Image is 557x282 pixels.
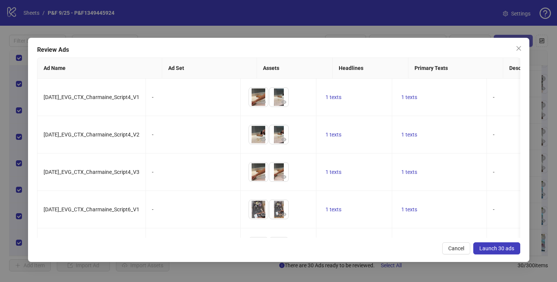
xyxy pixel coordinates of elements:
span: 1 texts [325,206,341,212]
span: - [493,169,494,175]
img: Asset 2 [269,125,288,144]
span: eye [261,212,266,217]
img: Asset 2 [269,237,288,256]
span: eye [281,174,286,180]
th: Primary Texts [408,58,503,79]
button: 1 texts [322,167,344,177]
img: Asset 2 [269,200,288,219]
span: [DATE]_EVG_CTX_Charmaine_Script4_V3 [44,169,139,175]
span: - [493,94,494,100]
span: eye [281,137,286,142]
button: Launch 30 ads [473,242,520,254]
span: [DATE]_EVG_CTX_Charmaine_Script4_V2 [44,132,139,138]
span: 1 texts [401,206,417,212]
span: [DATE]_EVG_CTX_Charmaine_Script4_V1 [44,94,139,100]
div: - [152,168,234,176]
span: Cancel [448,245,464,251]
span: close [516,45,522,51]
div: - [152,205,234,214]
button: Preview [259,172,268,181]
button: 1 texts [398,130,420,139]
button: Preview [279,172,288,181]
th: Assets [257,58,333,79]
button: Preview [259,210,268,219]
img: Asset 1 [249,200,268,219]
span: eye [281,99,286,105]
button: Preview [259,98,268,107]
button: Preview [279,210,288,219]
span: eye [261,99,266,105]
span: - [493,132,494,138]
img: Asset 1 [249,88,268,107]
img: Asset 1 [249,237,268,256]
button: 1 texts [322,130,344,139]
button: Cancel [442,242,470,254]
button: Preview [259,135,268,144]
img: Asset 1 [249,163,268,181]
span: 1 texts [401,169,417,175]
span: eye [281,212,286,217]
img: Asset 2 [269,88,288,107]
span: eye [261,174,266,180]
span: 1 texts [401,94,417,100]
span: 1 texts [325,169,341,175]
button: Close [513,42,525,54]
div: Review Ads [37,45,520,54]
span: 1 texts [325,132,341,138]
span: Launch 30 ads [479,245,514,251]
button: Preview [279,98,288,107]
th: Ad Set [162,58,257,79]
img: Asset 2 [269,163,288,181]
span: [DATE]_EVG_CTX_Charmaine_Script6_V1 [44,206,139,212]
button: 1 texts [322,205,344,214]
th: Ad Name [38,58,162,79]
span: 1 texts [325,94,341,100]
span: - [493,206,494,212]
div: - [152,130,234,139]
span: eye [261,137,266,142]
button: 1 texts [322,93,344,102]
span: 1 texts [401,132,417,138]
div: - [152,93,234,101]
img: Asset 1 [249,125,268,144]
button: 1 texts [398,167,420,177]
button: Preview [279,135,288,144]
button: 1 texts [398,93,420,102]
th: Headlines [333,58,408,79]
button: 1 texts [398,205,420,214]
